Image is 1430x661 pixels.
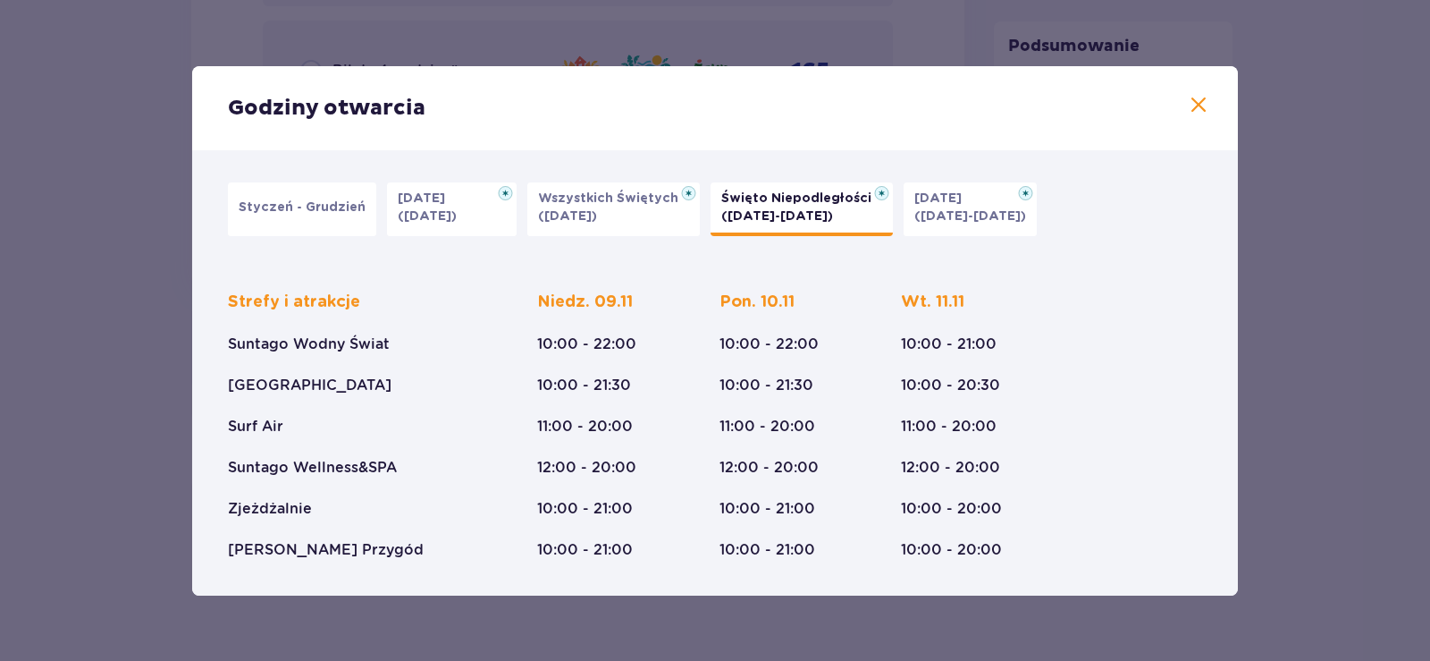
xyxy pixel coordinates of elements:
[527,182,700,236] button: Wszystkich Świętych([DATE])
[719,335,819,354] p: 10:00 - 22:00
[719,458,819,478] p: 12:00 - 20:00
[901,499,1002,519] p: 10:00 - 20:00
[398,208,457,225] p: ([DATE])
[537,417,633,436] p: 11:00 - 20:00
[537,499,633,519] p: 10:00 - 21:00
[537,376,631,395] p: 10:00 - 21:30
[719,417,815,436] p: 11:00 - 20:00
[719,292,795,313] p: Pon. 10.11
[901,458,1000,478] p: 12:00 - 20:00
[239,199,366,216] p: Styczeń - Grudzień
[228,182,376,236] button: Styczeń - Grudzień
[721,190,882,208] p: Święto Niepodległości
[719,499,815,519] p: 10:00 - 21:00
[719,540,815,560] p: 10:00 - 21:00
[901,335,997,354] p: 10:00 - 21:00
[914,208,1026,225] p: ([DATE]-[DATE])
[719,376,813,395] p: 10:00 - 21:30
[228,292,360,313] p: Strefy i atrakcje
[901,417,997,436] p: 11:00 - 20:00
[228,95,425,122] p: Godziny otwarcia
[537,458,636,478] p: 12:00 - 20:00
[721,208,833,225] p: ([DATE]-[DATE])
[711,182,893,236] button: Święto Niepodległości([DATE]-[DATE])
[538,208,597,225] p: ([DATE])
[398,190,456,208] p: [DATE]
[387,182,517,236] button: [DATE]([DATE])
[901,292,964,313] p: Wt. 11.11
[228,540,424,560] p: [PERSON_NAME] Przygód
[537,292,633,313] p: Niedz. 09.11
[228,499,312,519] p: Zjeżdżalnie
[901,540,1002,560] p: 10:00 - 20:00
[228,458,397,478] p: Suntago Wellness&SPA
[228,417,283,436] p: Surf Air
[914,190,972,208] p: [DATE]
[228,335,390,354] p: Suntago Wodny Świat
[901,376,1000,395] p: 10:00 - 20:30
[538,190,689,208] p: Wszystkich Świętych
[228,376,391,395] p: [GEOGRAPHIC_DATA]
[537,335,636,354] p: 10:00 - 22:00
[537,540,633,560] p: 10:00 - 21:00
[904,182,1037,236] button: [DATE]([DATE]-[DATE])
